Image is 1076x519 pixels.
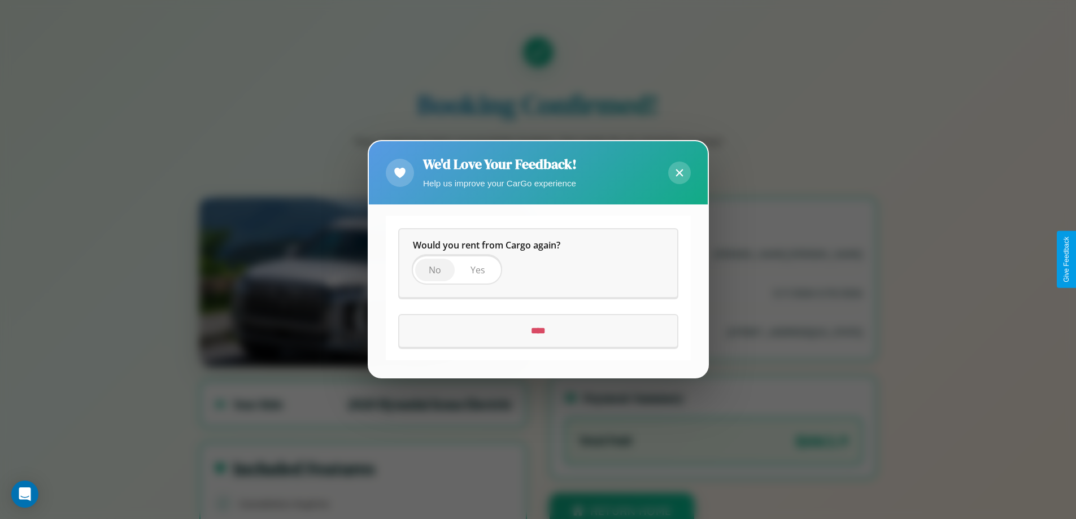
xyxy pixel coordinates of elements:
[11,481,38,508] div: Open Intercom Messenger
[471,264,485,277] span: Yes
[429,264,441,277] span: No
[1062,237,1070,282] div: Give Feedback
[423,176,577,191] p: Help us improve your CarGo experience
[423,155,577,173] h2: We'd Love Your Feedback!
[413,239,560,252] span: Would you rent from Cargo again?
